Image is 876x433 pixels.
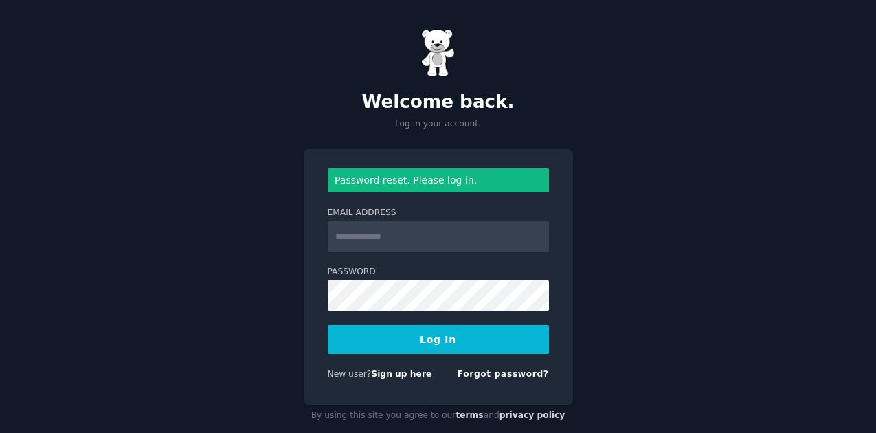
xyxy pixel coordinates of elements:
[304,405,573,427] div: By using this site you agree to our and
[328,325,549,354] button: Log In
[328,369,372,379] span: New user?
[458,369,549,379] a: Forgot password?
[304,118,573,131] p: Log in your account.
[304,91,573,113] h2: Welcome back.
[328,266,549,278] label: Password
[456,410,483,420] a: terms
[328,168,549,192] div: Password reset. Please log in.
[421,29,456,77] img: Gummy Bear
[499,410,565,420] a: privacy policy
[371,369,431,379] a: Sign up here
[328,207,549,219] label: Email Address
